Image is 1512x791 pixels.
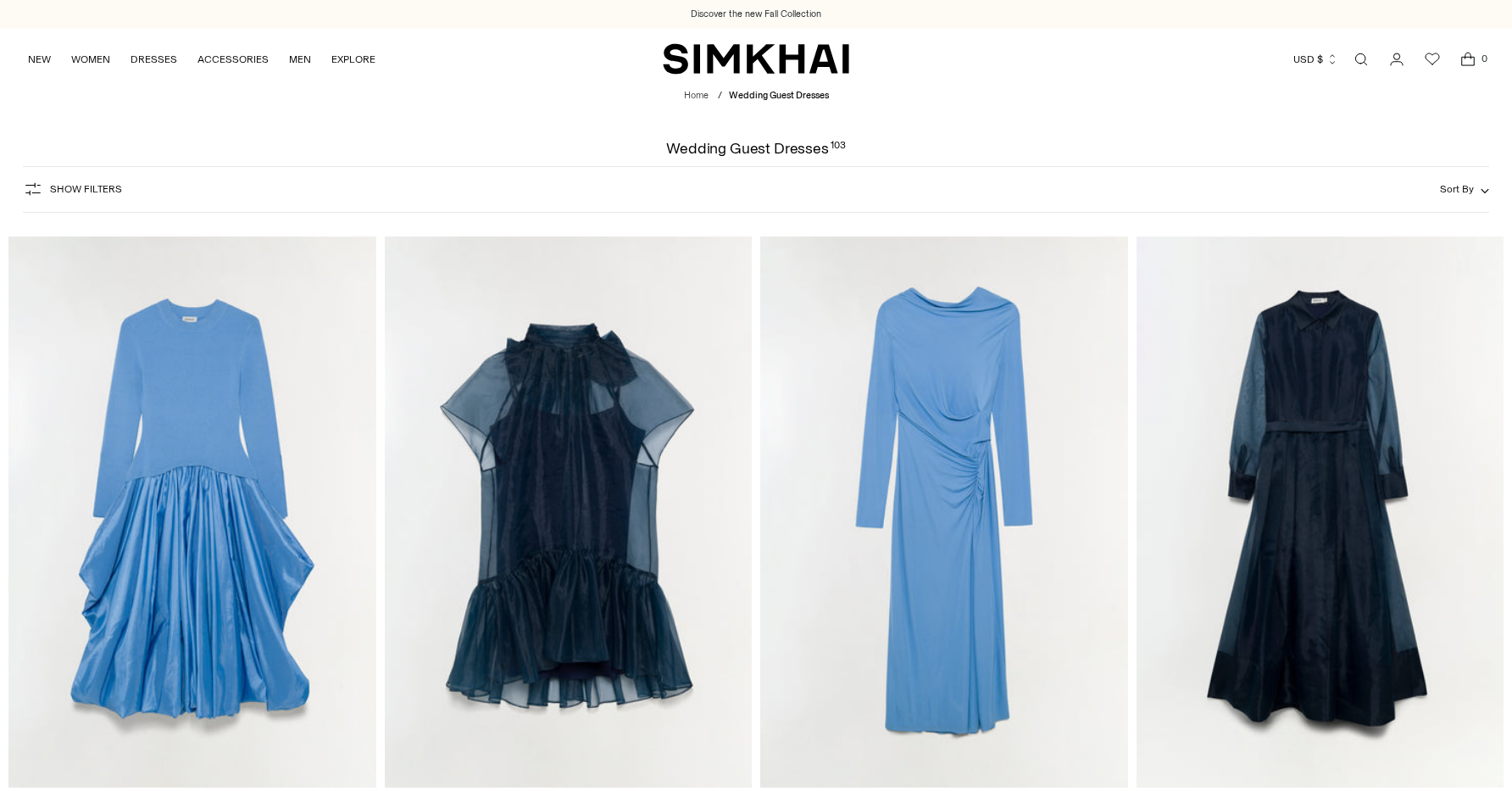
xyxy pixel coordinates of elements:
[760,237,1128,788] a: Ferrera Draped Jersey Midi Dress
[1293,41,1338,78] button: USD $
[385,237,753,788] a: Beaux Organza Dress
[691,8,821,21] a: Discover the new Fall Collection
[1440,180,1489,198] button: Sort By
[684,90,709,101] a: Home
[1415,42,1449,76] a: Wishlist
[289,41,311,78] a: MEN
[1380,42,1414,76] a: Go to the account page
[684,89,829,103] nav: breadcrumbs
[729,90,829,101] span: Wedding Guest Dresses
[1137,237,1504,788] a: Montgomery Dress
[8,237,376,788] a: Kenlie Taffeta Knit Midi Dress
[666,141,846,156] h1: Wedding Guest Dresses
[1451,42,1485,76] a: Open cart modal
[71,41,110,78] a: WOMEN
[1440,183,1474,195] span: Sort By
[831,141,846,156] div: 103
[28,41,51,78] a: NEW
[1344,42,1378,76] a: Open search modal
[131,41,177,78] a: DRESSES
[663,42,849,75] a: SIMKHAI
[197,41,269,78] a: ACCESSORIES
[23,175,122,203] button: Show Filters
[1476,51,1492,66] span: 0
[718,89,722,103] div: /
[331,41,375,78] a: EXPLORE
[50,183,122,195] span: Show Filters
